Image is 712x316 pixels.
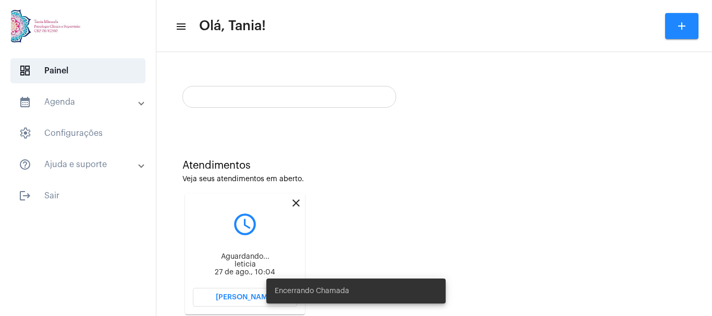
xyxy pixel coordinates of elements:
[8,5,85,47] img: 82f91219-cc54-a9e9-c892-318f5ec67ab1.jpg
[19,65,31,77] span: sidenav icon
[10,183,145,208] span: Sair
[193,253,297,261] div: Aguardando...
[193,288,297,307] button: [PERSON_NAME]
[10,58,145,83] span: Painel
[19,96,31,108] mat-icon: sidenav icon
[175,20,186,33] mat-icon: sidenav icon
[290,197,302,209] mat-icon: close
[19,158,139,171] mat-panel-title: Ajuda e suporte
[182,175,686,183] div: Veja seus atendimentos em aberto.
[275,286,349,296] span: Encerrando Chamada
[19,96,139,108] mat-panel-title: Agenda
[182,160,686,171] div: Atendimentos
[193,269,297,276] div: 27 de ago., 10:04
[193,261,297,269] div: leticia
[199,18,266,34] span: Olá, Tania!
[676,20,688,32] mat-icon: add
[19,158,31,171] mat-icon: sidenav icon
[193,211,297,237] mat-icon: query_builder
[216,294,274,301] span: [PERSON_NAME]
[19,189,31,202] mat-icon: sidenav icon
[6,90,156,115] mat-expansion-panel-header: sidenav iconAgenda
[6,152,156,177] mat-expansion-panel-header: sidenav iconAjuda e suporte
[19,127,31,140] span: sidenav icon
[10,121,145,146] span: Configurações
